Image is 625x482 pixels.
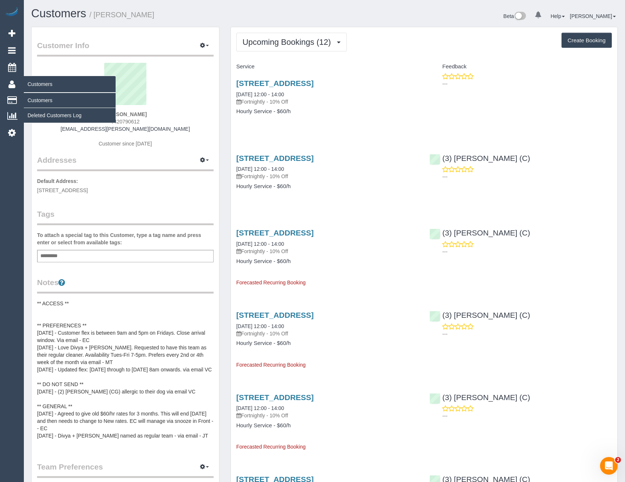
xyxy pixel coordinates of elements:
p: --- [442,412,612,420]
a: Help [550,13,565,19]
p: --- [442,80,612,87]
a: Customers [31,7,86,20]
h4: Hourly Service - $60/h [236,258,419,265]
a: [STREET_ADDRESS] [236,229,314,237]
a: [STREET_ADDRESS] [236,311,314,319]
a: Deleted Customers Log [24,108,116,123]
p: --- [442,330,612,338]
span: 2 [615,457,621,463]
strong: [PERSON_NAME] [104,111,147,117]
p: --- [442,248,612,255]
small: / [PERSON_NAME] [90,11,155,19]
span: Customer since [DATE] [99,141,152,147]
p: Fortnightly - 10% Off [236,98,419,105]
a: (3) [PERSON_NAME] (C) [429,154,530,162]
legend: Team Preferences [37,461,214,478]
p: Fortnightly - 10% Off [236,330,419,337]
span: Forecasted Recurring Booking [236,280,306,285]
h4: Hourly Service - $60/h [236,108,419,115]
span: Upcoming Bookings (12) [243,37,335,47]
img: New interface [514,12,526,21]
legend: Tags [37,209,214,225]
a: [STREET_ADDRESS] [236,154,314,162]
h4: Service [236,64,419,70]
img: Automaid Logo [4,7,19,18]
label: Default Address: [37,177,78,185]
button: Upcoming Bookings (12) [236,33,347,51]
a: [EMAIL_ADDRESS][PERSON_NAME][DOMAIN_NAME] [61,126,190,132]
a: [DATE] 12:00 - 14:00 [236,166,284,172]
span: Forecasted Recurring Booking [236,444,306,450]
iframe: Intercom live chat [600,457,618,475]
a: [STREET_ADDRESS] [236,79,314,87]
p: Fortnightly - 10% Off [236,412,419,419]
a: [DATE] 12:00 - 14:00 [236,241,284,247]
h4: Hourly Service - $60/h [236,422,419,429]
a: [STREET_ADDRESS] [236,393,314,402]
a: (3) [PERSON_NAME] (C) [429,393,530,402]
a: [DATE] 12:00 - 14:00 [236,323,284,329]
p: Fortnightly - 10% Off [236,248,419,255]
label: To attach a special tag to this Customer, type a tag name and press enter or select from availabl... [37,231,214,246]
p: --- [442,173,612,180]
a: [DATE] 12:00 - 14:00 [236,91,284,97]
h4: Feedback [429,64,612,70]
span: Customers [24,76,116,93]
h4: Hourly Service - $60/h [236,183,419,190]
a: Customers [24,93,116,108]
ul: Customers [24,93,116,123]
a: (3) [PERSON_NAME] (C) [429,229,530,237]
span: Forecasted Recurring Booking [236,362,306,368]
legend: Customer Info [37,40,214,57]
a: Beta [504,13,526,19]
p: Fortnightly - 10% Off [236,173,419,180]
span: 0420790612 [111,119,139,125]
span: [STREET_ADDRESS] [37,187,88,193]
legend: Notes [37,277,214,294]
a: (3) [PERSON_NAME] (C) [429,311,530,319]
a: [DATE] 12:00 - 14:00 [236,405,284,411]
a: [PERSON_NAME] [570,13,616,19]
pre: ** ACCESS ** ** PREFERENCES ** [DATE] - Customer flex is between 9am and 5pm on Fridays. Close ar... [37,300,214,447]
h4: Hourly Service - $60/h [236,340,419,346]
button: Create Booking [562,33,612,48]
